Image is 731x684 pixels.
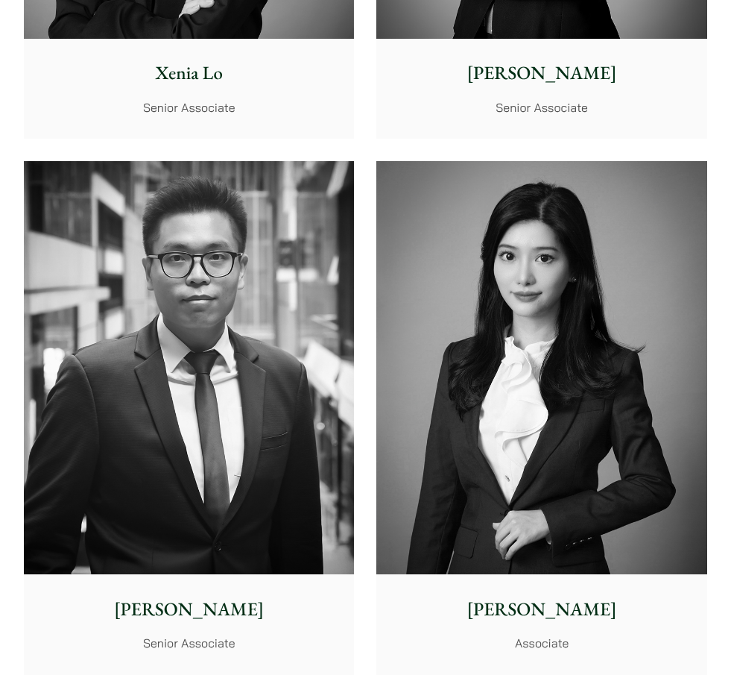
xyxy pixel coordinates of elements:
a: Florence Yan photo [PERSON_NAME] Associate [376,161,706,675]
img: Florence Yan photo [376,161,706,574]
p: Xenia Lo [34,60,344,87]
a: [PERSON_NAME] Senior Associate [24,161,354,675]
p: Senior Associate [387,98,697,116]
p: Senior Associate [34,634,344,652]
p: Senior Associate [34,98,344,116]
p: Associate [387,634,697,652]
p: [PERSON_NAME] [34,596,344,624]
p: [PERSON_NAME] [387,60,697,87]
p: [PERSON_NAME] [387,596,697,624]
